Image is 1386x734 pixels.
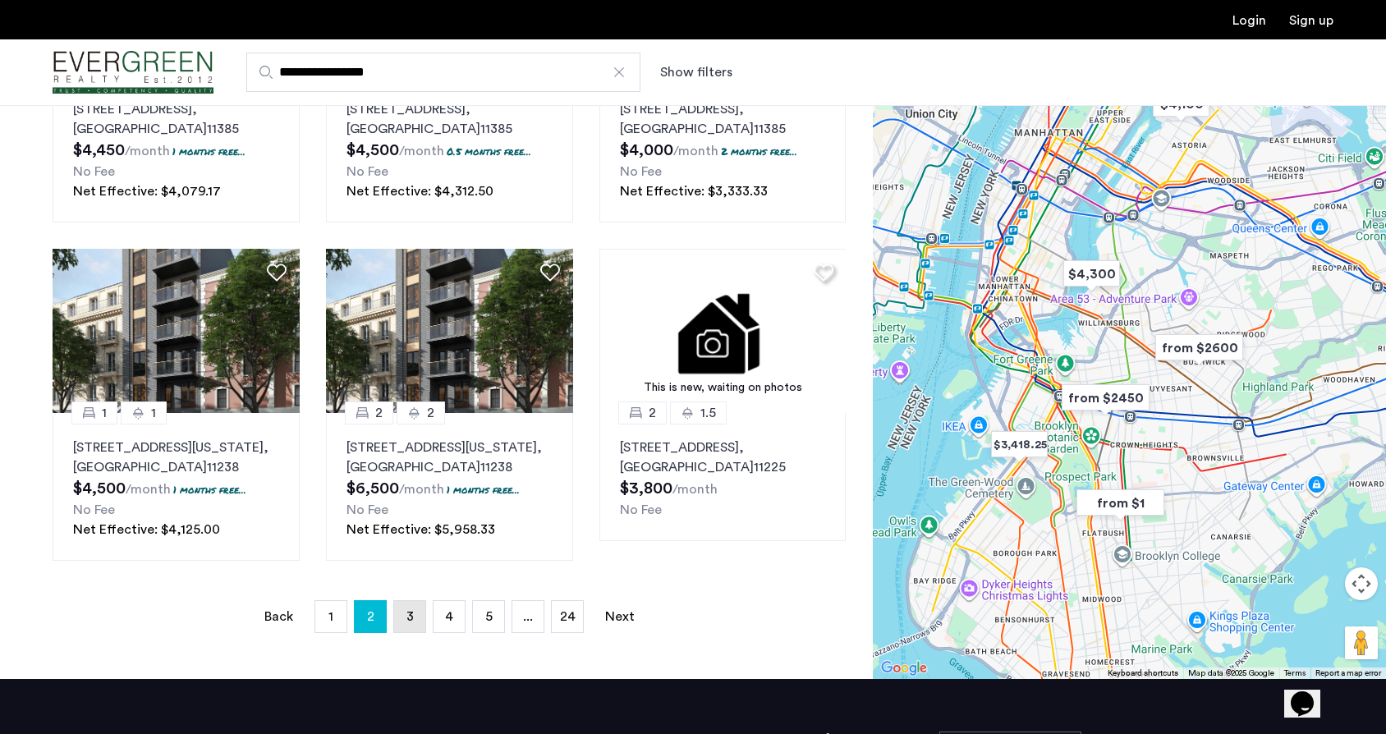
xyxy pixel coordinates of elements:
span: 1.5 [700,403,716,423]
sub: /month [399,483,444,496]
span: $4,500 [346,142,399,158]
span: $4,450 [73,142,125,158]
span: 2 [375,403,383,423]
span: $6,500 [346,480,399,497]
a: Login [1232,14,1266,27]
img: 2010_638513041911138351.jpeg [326,249,573,413]
img: logo [53,42,213,103]
a: 11[STREET_ADDRESS][US_STATE], [GEOGRAPHIC_DATA]112381 months free...No FeeNet Effective: $4,125.00 [53,413,300,561]
div: This is new, waiting on photos [608,379,838,397]
div: $4,300 [1057,255,1127,292]
div: from $2450 [1055,379,1156,416]
span: 2 [427,403,434,423]
p: [STREET_ADDRESS] 11225 [620,438,826,477]
span: No Fee [346,165,388,178]
span: $4,500 [73,480,126,497]
div: from $1 [1070,484,1171,521]
input: Apartment Search [246,53,640,92]
span: Net Effective: $4,125.00 [73,523,220,536]
span: 4 [445,610,453,623]
p: 1 months free... [447,483,520,497]
span: 24 [560,610,576,623]
p: 1 months free... [173,483,246,497]
nav: Pagination [53,600,846,633]
p: [STREET_ADDRESS][US_STATE] 11238 [346,438,553,477]
sub: /month [672,483,718,496]
img: 1.gif [599,249,847,413]
p: 1 months free... [172,145,246,158]
a: This is new, waiting on photos [599,249,847,413]
p: [STREET_ADDRESS] 11385 [346,99,553,139]
sub: /month [126,483,171,496]
span: No Fee [73,503,115,516]
span: Net Effective: $5,958.33 [346,523,495,536]
span: Net Effective: $4,079.17 [73,185,221,198]
span: 5 [485,610,493,623]
p: 2 months free... [721,145,797,158]
span: Map data ©2025 Google [1188,669,1274,677]
span: No Fee [73,165,115,178]
sub: /month [399,145,444,158]
a: Cazamio Logo [53,42,213,103]
button: Map camera controls [1345,567,1378,600]
p: 0.5 months free... [447,145,531,158]
p: [STREET_ADDRESS] 11385 [620,99,826,139]
a: Back [262,601,295,632]
iframe: chat widget [1284,668,1337,718]
img: Google [877,658,931,679]
button: Show or hide filters [660,62,732,82]
a: 21.5[STREET_ADDRESS], [GEOGRAPHIC_DATA]113852 months free...No FeeNet Effective: $3,333.33 [599,75,847,222]
img: 2010_638513041911138351.jpeg [53,249,300,413]
span: 1 [102,403,107,423]
a: Registration [1289,14,1333,27]
a: Next [604,601,636,632]
sub: /month [125,145,170,158]
div: $3,418.25 [984,426,1054,463]
p: [STREET_ADDRESS][US_STATE] 11238 [73,438,279,477]
span: ... [523,610,533,623]
button: Drag Pegman onto the map to open Street View [1345,626,1378,659]
a: 22[STREET_ADDRESS], [GEOGRAPHIC_DATA]113850.5 months free...No FeeNet Effective: $4,312.50 [326,75,573,222]
span: 1 [151,403,156,423]
span: Net Effective: $4,312.50 [346,185,493,198]
a: 21.5[STREET_ADDRESS], [GEOGRAPHIC_DATA]11225No Fee [599,413,847,541]
span: 2 [367,603,374,630]
span: No Fee [620,503,662,516]
a: Report a map error [1315,667,1381,679]
span: Net Effective: $3,333.33 [620,185,768,198]
a: 21[STREET_ADDRESS], [GEOGRAPHIC_DATA]113851 months free...No FeeNet Effective: $4,079.17 [53,75,300,222]
span: No Fee [346,503,388,516]
button: Keyboard shortcuts [1108,667,1178,679]
a: 22[STREET_ADDRESS][US_STATE], [GEOGRAPHIC_DATA]112381 months free...No FeeNet Effective: $5,958.33 [326,413,573,561]
sub: /month [673,145,718,158]
span: $4,000 [620,142,673,158]
a: Open this area in Google Maps (opens a new window) [877,658,931,679]
span: No Fee [620,165,662,178]
span: $3,800 [620,480,672,497]
span: 1 [328,610,333,623]
span: 2 [649,403,656,423]
div: from $2600 [1149,329,1250,366]
p: [STREET_ADDRESS] 11385 [73,99,279,139]
span: 3 [406,610,414,623]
